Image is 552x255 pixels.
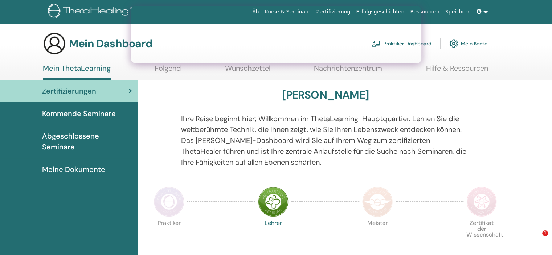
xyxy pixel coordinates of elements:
a: Äh [249,5,262,18]
iframe: Intercom live chat Banner [131,6,421,63]
a: Speichern [442,5,474,18]
a: Ressourcen [407,5,442,18]
font: Praktiker [158,219,181,227]
font: Kommende Seminare [42,109,116,118]
font: Zertifikat der Wissenschaft [466,219,503,238]
font: Lehrer [265,219,282,227]
img: Zertifikat der Wissenschaft [466,186,497,217]
a: Zertifizierung [313,5,353,18]
img: Master [362,186,393,217]
font: Ressourcen [410,9,439,15]
font: Zertifizierungen [42,86,96,96]
font: Hilfe & Ressourcen [426,63,488,73]
font: Mein Konto [461,41,487,47]
font: Speichern [445,9,471,15]
a: Hilfe & Ressourcen [426,64,488,78]
img: generic-user-icon.jpg [43,32,66,55]
a: Erfolgsgeschichten [353,5,407,18]
a: Nachrichtenzentrum [314,64,382,78]
a: Mein Konto [449,36,487,52]
iframe: Intercom live chat [527,230,545,248]
a: Wunschzettel [225,64,270,78]
font: Meister [367,219,388,227]
font: Nachrichtenzentrum [314,63,382,73]
img: Praktiker [154,186,184,217]
span: 1 [542,230,548,236]
a: Folgend [155,64,181,78]
img: Lehrer [258,186,289,217]
font: Wunschzettel [225,63,270,73]
font: Mein ThetaLearning [43,63,111,73]
a: Mein ThetaLearning [43,64,111,80]
img: logo.png [48,4,135,20]
font: Ihre Reise beginnt hier; Willkommen im ThetaLearning-Hauptquartier. Lernen Sie die weltberühmte T... [181,114,466,167]
font: [PERSON_NAME] [282,88,369,102]
a: Kurse & Seminare [262,5,313,18]
font: Abgeschlossene Seminare [42,131,99,152]
img: cog.svg [449,37,458,50]
font: Folgend [155,63,181,73]
font: Mein Dashboard [69,36,152,50]
font: Meine Dokumente [42,165,105,174]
